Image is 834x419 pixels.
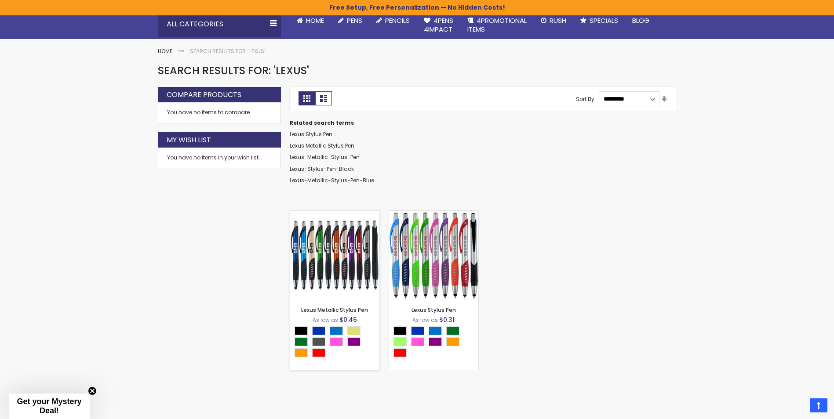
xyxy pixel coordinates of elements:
[9,394,90,419] div: Get your Mystery Deal!Close teaser
[347,337,361,346] div: Purple
[446,337,459,346] div: Orange
[330,326,343,335] div: Blue Light
[290,11,331,30] a: Home
[313,316,338,324] span: As low as
[550,16,566,25] span: Rush
[158,47,172,55] a: Home
[347,326,361,335] div: Gold
[439,315,455,324] span: $0.31
[467,16,527,34] span: 4PROMOTIONAL ITEMS
[167,154,272,161] div: You have no items in your wish list.
[393,326,478,359] div: Select A Color
[347,16,362,25] span: Pens
[158,63,309,78] span: Search results for: 'lexus'
[290,130,332,138] a: Lexus Stylus Pen
[312,326,325,335] div: Blue
[369,11,417,30] a: Pencils
[446,326,459,335] div: Green
[290,177,374,184] a: Lexus-Metallic-Stylus-Pen-Blue
[290,153,360,161] a: Lexus-Metallic-Stylus-Pen
[299,91,315,105] strong: Grid
[534,11,573,30] a: Rush
[290,211,379,300] img: Lexus Metallic Stylus Pen
[411,337,424,346] div: Pink
[590,16,618,25] span: Specials
[412,306,456,314] a: Lexus Stylus Pen
[385,16,410,25] span: Pencils
[290,165,354,173] a: Lexus-Stylus-Pen-Black
[393,348,407,357] div: Red
[573,11,625,30] a: Specials
[295,348,308,357] div: Orange
[290,142,354,149] a: Lexus Metallic Stylus Pen
[625,11,656,30] a: Blog
[417,11,460,40] a: 4Pens4impact
[339,315,357,324] span: $0.46
[290,210,379,218] a: Lexus Metallic Stylus Pen
[158,102,281,123] div: You have no items to compare.
[412,316,438,324] span: As low as
[389,210,478,218] a: Lexus Stylus Pen
[290,119,677,126] dt: Related search terms
[17,397,81,415] span: Get your Mystery Deal!
[167,90,241,100] strong: Compare Products
[330,337,343,346] div: Pink
[88,386,97,395] button: Close teaser
[295,337,308,346] div: Green
[460,11,534,40] a: 4PROMOTIONALITEMS
[167,135,211,145] strong: My Wish List
[393,337,407,346] div: Green Light
[158,11,281,37] div: All Categories
[295,326,308,335] div: Black
[389,211,478,300] img: Lexus Stylus Pen
[190,47,265,55] strong: Search results for: 'lexus'
[331,11,369,30] a: Pens
[761,395,834,419] iframe: Google Customer Reviews
[429,326,442,335] div: Blue Light
[429,337,442,346] div: Purple
[632,16,649,25] span: Blog
[295,326,379,359] div: Select A Color
[312,337,325,346] div: Gunmetal
[424,16,453,34] span: 4Pens 4impact
[411,326,424,335] div: Blue
[301,306,368,314] a: Lexus Metallic Stylus Pen
[576,95,594,102] label: Sort By
[306,16,324,25] span: Home
[312,348,325,357] div: Red
[393,326,407,335] div: Black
